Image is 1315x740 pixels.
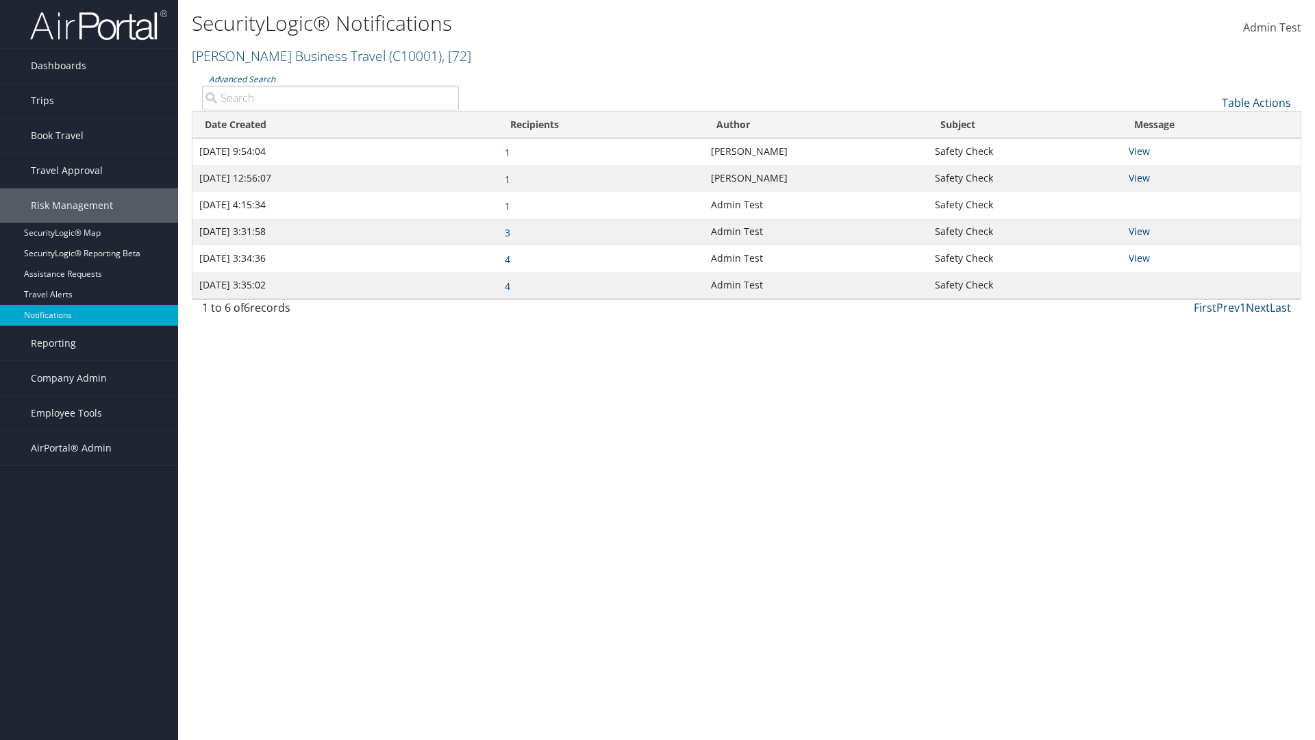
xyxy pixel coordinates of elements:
[442,47,471,65] span: , [ 72 ]
[209,73,275,85] a: Advanced Search
[31,361,107,395] span: Company Admin
[704,165,928,192] td: [PERSON_NAME]
[31,84,54,118] span: Trips
[505,226,510,239] a: 3
[928,272,1122,299] td: Safety Check
[389,47,442,65] span: ( C10001 )
[192,112,498,138] th: Date Created: activate to sort column ascending
[31,153,103,188] span: Travel Approval
[192,245,498,272] td: [DATE] 3:34:36
[1129,225,1150,238] a: View
[928,165,1122,192] td: Safety Check
[704,245,928,272] td: Admin Test
[704,138,928,165] td: [PERSON_NAME]
[31,431,112,465] span: AirPortal® Admin
[31,326,76,360] span: Reporting
[192,138,498,165] td: [DATE] 9:54:04
[505,199,510,212] a: 1
[1129,251,1150,264] a: View
[1216,300,1240,315] a: Prev
[192,192,498,219] td: [DATE] 4:15:34
[505,253,510,266] a: 4
[1129,145,1150,158] a: View
[192,47,471,65] a: [PERSON_NAME] Business Travel
[244,300,250,315] span: 6
[704,112,928,138] th: Author: activate to sort column ascending
[505,173,510,186] a: 1
[31,188,113,223] span: Risk Management
[704,192,928,219] td: Admin Test
[1270,300,1291,315] a: Last
[1194,300,1216,315] a: First
[202,299,459,323] div: 1 to 6 of records
[928,245,1122,272] td: Safety Check
[505,280,510,293] a: 4
[498,112,704,138] th: Recipients: activate to sort column ascending
[31,396,102,430] span: Employee Tools
[30,9,167,41] img: airportal-logo.png
[704,272,928,299] td: Admin Test
[1246,300,1270,315] a: Next
[192,219,498,245] td: [DATE] 3:31:58
[202,86,459,110] input: Advanced Search
[192,272,498,299] td: [DATE] 3:35:02
[1240,300,1246,315] a: 1
[1243,7,1301,49] a: Admin Test
[704,219,928,245] td: Admin Test
[1122,112,1301,138] th: Message: activate to sort column ascending
[1129,171,1150,184] a: View
[192,9,931,38] h1: SecurityLogic® Notifications
[1222,95,1291,110] a: Table Actions
[1243,20,1301,35] span: Admin Test
[928,192,1122,219] td: Safety Check
[928,138,1122,165] td: Safety Check
[928,219,1122,245] td: Safety Check
[928,112,1122,138] th: Subject: activate to sort column ascending
[31,119,84,153] span: Book Travel
[505,146,510,159] a: 1
[192,165,498,192] td: [DATE] 12:56:07
[31,49,86,83] span: Dashboards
